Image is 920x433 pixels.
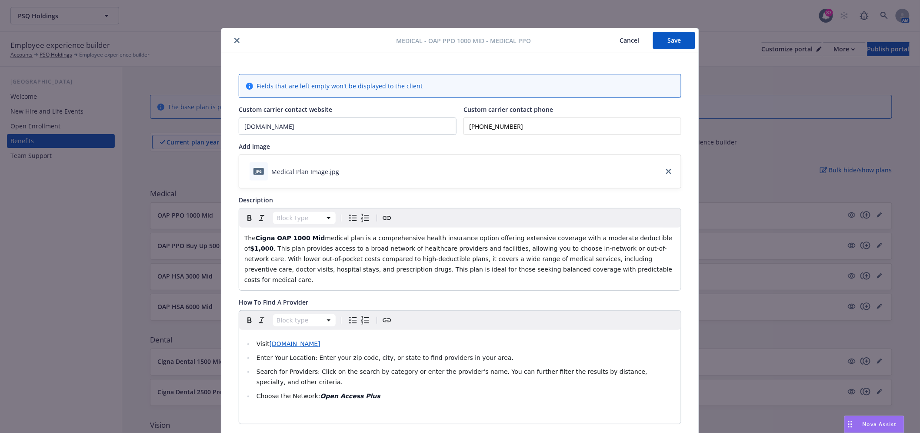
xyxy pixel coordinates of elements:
span: Medical - OAP PPO 1000 Mid - Medical PPO [396,36,531,45]
span: Add image [239,142,270,151]
span: jpg [253,168,264,175]
a: [DOMAIN_NAME] [270,340,320,347]
div: editable markdown [239,330,681,424]
button: Block type [273,314,336,326]
button: Create link [381,212,393,224]
div: toggle group [347,314,371,326]
input: Add custom carrier contact phone [463,117,681,135]
button: Italic [256,314,268,326]
button: Cancel [606,32,653,49]
span: Choose the Network: [257,393,320,399]
button: download file [343,167,350,176]
button: Nova Assist [844,416,904,433]
button: Create link [381,314,393,326]
span: How To Find A Provider [239,298,308,306]
button: Save [653,32,695,49]
span: Custom carrier contact phone [463,105,553,114]
button: Bold [243,314,256,326]
div: Medical Plan Image.jpg [271,167,339,176]
span: Search for Providers: Click on the search by category or enter the provider's name. You can furth... [257,368,649,386]
span: . This plan provides access to a broad network of healthcare providers and facilities, allowing y... [244,245,674,283]
span: Visit [257,340,270,347]
div: editable markdown [239,228,681,290]
span: Custom carrier contact website [239,105,332,114]
button: Numbered list [359,212,371,224]
input: Add custom carrier contact website [239,118,456,134]
button: Italic [256,212,268,224]
button: Bulleted list [347,314,359,326]
strong: Cigna OAP 1000 Mid [256,235,325,242]
span: Description [239,196,273,204]
strong: $1,000 [250,245,274,252]
div: toggle group [347,212,371,224]
button: Numbered list [359,314,371,326]
a: close [663,166,674,177]
span: Fields that are left empty won't be displayed to the client [257,81,423,91]
span: The [244,235,256,242]
span: medical plan is a comprehensive health insurance option offering extensive coverage with a modera... [244,235,674,252]
strong: Open Access Plus [320,393,380,399]
button: Bulleted list [347,212,359,224]
button: Block type [273,212,336,224]
button: close [232,35,242,46]
button: Bold [243,212,256,224]
span: Enter Your Location: Enter your zip code, city, or state to find providers in your area. [257,354,513,361]
span: Nova Assist [863,420,897,428]
div: Drag to move [845,416,856,433]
